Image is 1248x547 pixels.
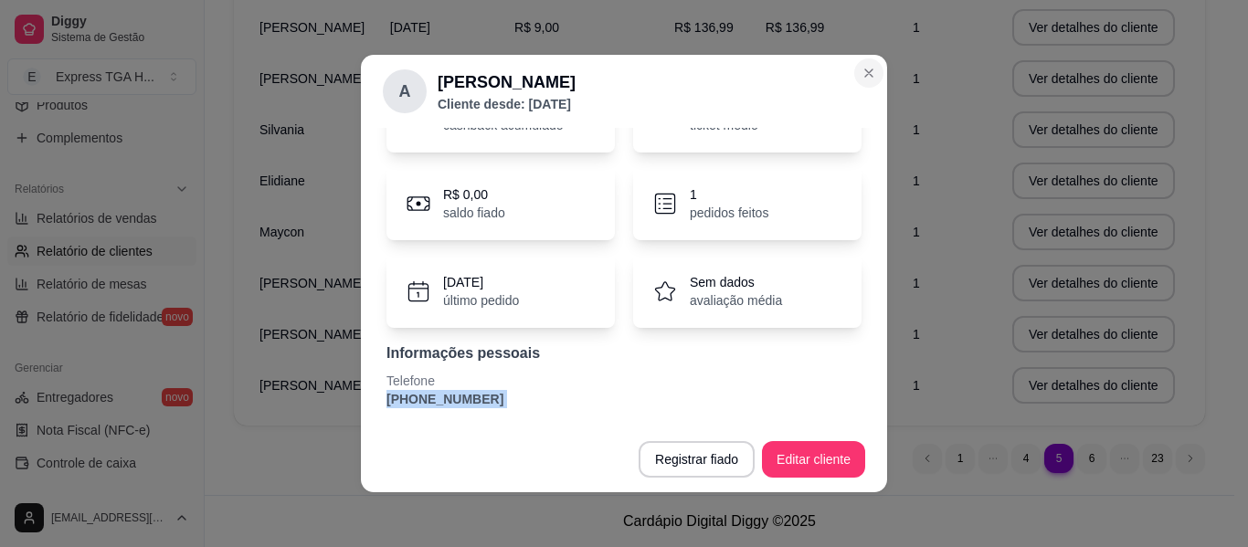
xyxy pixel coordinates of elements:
[854,58,883,88] button: Close
[639,441,755,478] button: Registrar fiado
[443,185,505,204] p: R$ 0,00
[690,273,782,291] p: Sem dados
[443,204,505,222] p: saldo fiado
[762,441,865,478] button: Editar cliente
[438,95,576,113] p: Cliente desde: [DATE]
[443,273,519,291] p: [DATE]
[386,342,862,364] p: Informações pessoais
[386,372,862,390] p: Telefone
[690,291,782,310] p: avaliação média
[383,69,427,113] div: A
[438,69,576,95] h2: [PERSON_NAME]
[690,185,768,204] p: 1
[690,204,768,222] p: pedidos feitos
[443,291,519,310] p: último pedido
[386,390,862,408] p: [PHONE_NUMBER]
